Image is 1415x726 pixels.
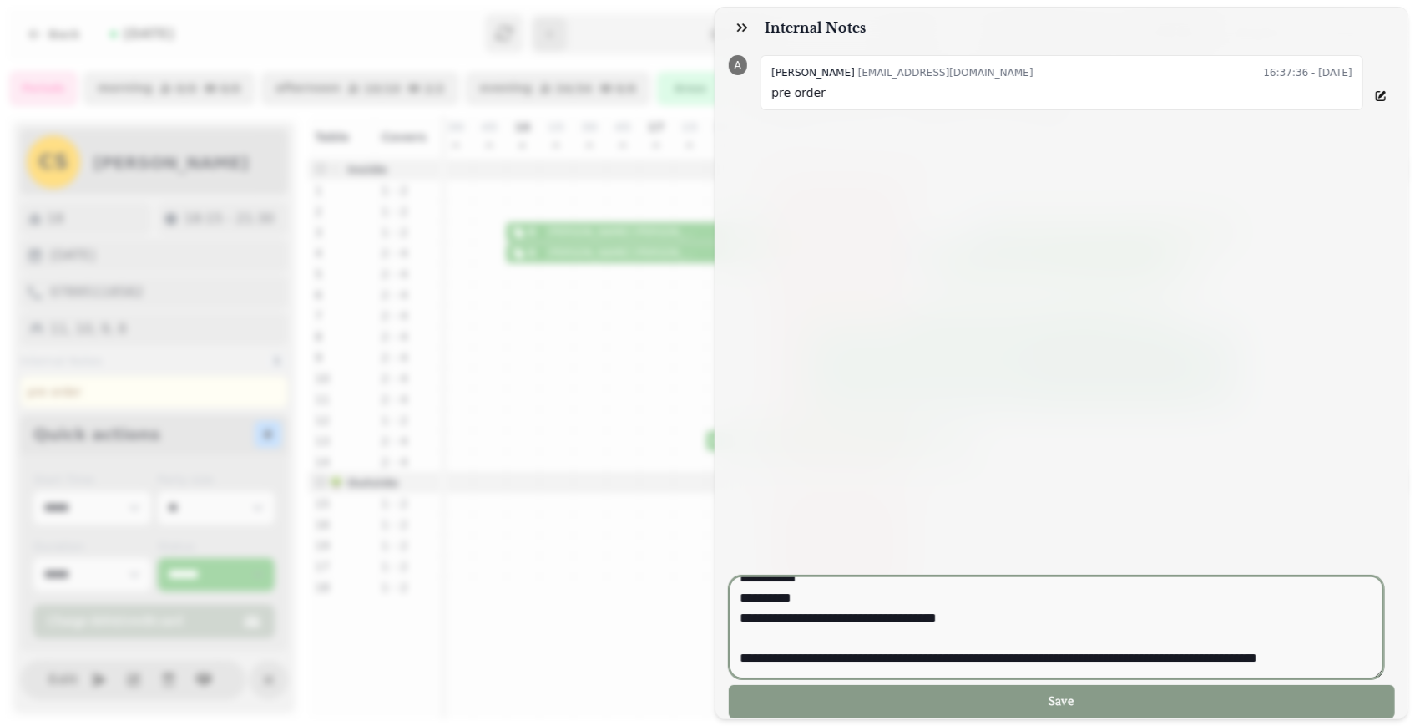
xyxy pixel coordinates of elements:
p: pre order [771,83,1352,103]
span: Save [742,696,1382,708]
time: 16:37:36 - [DATE] [1264,63,1352,83]
button: Save [729,685,1396,718]
span: A [735,60,741,70]
span: [PERSON_NAME] [771,67,855,79]
h3: Internal Notes [766,18,873,38]
div: [EMAIL_ADDRESS][DOMAIN_NAME] [771,63,1033,83]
